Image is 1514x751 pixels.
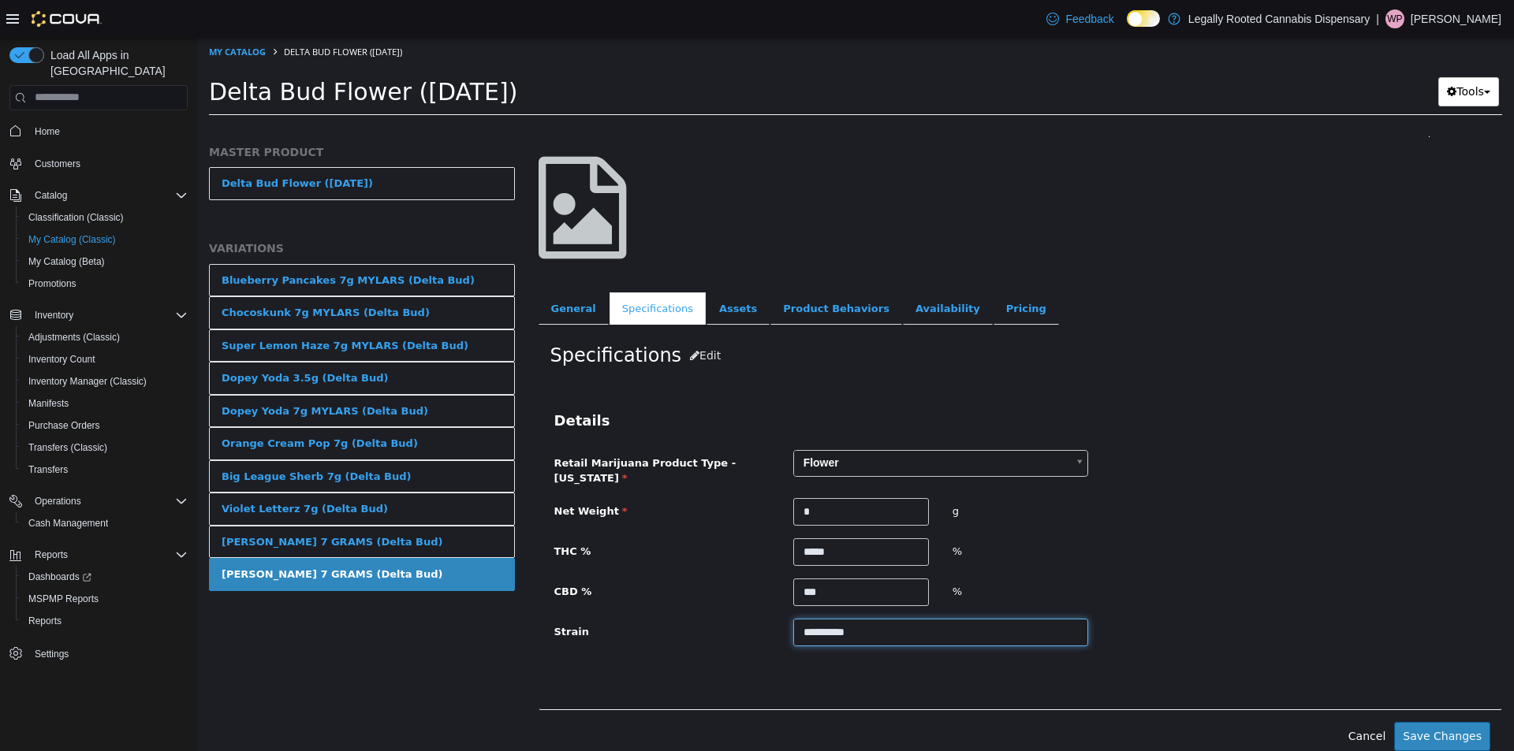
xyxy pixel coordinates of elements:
span: THC % [357,507,394,519]
span: Manifests [28,397,69,410]
span: WP [1387,9,1402,28]
button: Settings [3,641,194,664]
a: MSPMP Reports [22,589,105,608]
button: Cash Management [16,512,194,534]
span: Purchase Orders [22,416,188,435]
span: Delta Bud Flower ([DATE]) [87,8,205,20]
div: % [744,500,903,528]
span: Inventory Count [22,350,188,369]
button: Transfers [16,459,194,481]
span: Home [35,125,60,138]
a: Availability [706,255,796,288]
button: Catalog [28,186,73,205]
a: Home [28,122,66,141]
div: Violet Letterz 7g (Delta Bud) [24,463,191,479]
span: Classification (Classic) [28,211,124,224]
div: [PERSON_NAME] 7 GRAMS (Delta Bud) [24,496,245,512]
span: Load All Apps in [GEOGRAPHIC_DATA] [44,47,188,79]
span: My Catalog (Beta) [22,252,188,271]
span: MSPMP Reports [22,589,188,608]
h2: Specifications [353,303,1294,333]
span: Adjustments (Classic) [22,328,188,347]
span: Home [28,121,188,141]
button: Catalog [3,184,194,206]
span: Classification (Classic) [22,208,188,227]
button: Operations [3,490,194,512]
a: Dashboards [22,567,98,586]
span: My Catalog (Classic) [28,233,116,246]
a: Settings [28,645,75,664]
span: Transfers (Classic) [22,438,188,457]
span: Operations [28,492,188,511]
div: g [744,460,903,488]
div: Dopey Yoda 3.5g (Delta Bud) [24,333,191,348]
span: Last Updated: [1199,87,1270,99]
a: Adjustments (Classic) [22,328,126,347]
button: Operations [28,492,88,511]
span: Manifests [22,394,188,413]
a: Transfers [22,460,74,479]
div: % [744,541,903,568]
a: Delta Bud Flower ([DATE]) [12,129,318,162]
span: Retail Marijuana Product Type - [US_STATE] [357,419,539,447]
span: Feedback [1065,11,1113,27]
span: Transfers (Classic) [28,441,107,454]
button: Save Changes [1197,684,1293,713]
p: Legally Rooted Cannabis Dispensary [1188,9,1370,28]
a: Manifests [22,394,75,413]
button: Classification (Classic) [16,206,194,229]
span: Inventory Count [28,353,95,366]
nav: Complex example [9,113,188,706]
a: Reports [22,612,68,630]
span: Customers [35,158,80,170]
span: Promotions [22,274,188,293]
a: Inventory Manager (Classic) [22,372,153,391]
a: Assets [509,255,572,288]
a: My Catalog [12,8,69,20]
div: Blueberry Pancakes 7g MYLARS (Delta Bud) [24,235,278,251]
button: Reports [28,545,74,564]
button: Inventory [3,304,194,326]
a: My Catalog (Classic) [22,230,122,249]
div: Dopey Yoda 7g MYLARS (Delta Bud) [24,366,231,381]
span: Settings [28,643,188,663]
span: Strain [357,588,392,600]
a: Purchase Orders [22,416,106,435]
div: Big League Sherb 7g (Delta Bud) [24,431,214,447]
a: Cash Management [22,514,114,533]
span: Dashboards [22,567,188,586]
div: Orange Cream Pop 7g (Delta Bud) [24,398,221,414]
span: Catalog [35,189,67,202]
span: Reports [28,545,188,564]
span: Net Weight [357,467,431,479]
button: Inventory [28,306,80,325]
h3: Details [357,374,1290,392]
button: Adjustments (Classic) [16,326,194,348]
button: My Catalog (Classic) [16,229,194,251]
button: Cancel [1143,684,1197,713]
span: Promotions [28,277,76,290]
a: Product Behaviors [573,255,705,288]
a: Pricing [796,255,862,288]
a: Dashboards [16,566,194,588]
button: Reports [16,610,194,632]
span: Dashboards [28,571,91,583]
span: Settings [35,648,69,660]
div: William Prince [1385,9,1404,28]
span: [DATE] [1270,87,1305,99]
a: Flower [596,412,891,439]
button: Inventory Count [16,348,194,370]
span: Flower [597,413,870,438]
p: | [1376,9,1379,28]
a: Customers [28,154,87,173]
a: Classification (Classic) [22,208,130,227]
span: Catalog [28,186,188,205]
span: Reports [28,615,62,627]
span: My Catalog (Classic) [22,230,188,249]
button: Manifests [16,392,194,415]
div: [PERSON_NAME] 7 GRAMS (Delta Bud) [24,529,245,545]
span: Transfers [22,460,188,479]
a: Inventory Count [22,350,102,369]
span: Inventory Manager (Classic) [22,372,188,391]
